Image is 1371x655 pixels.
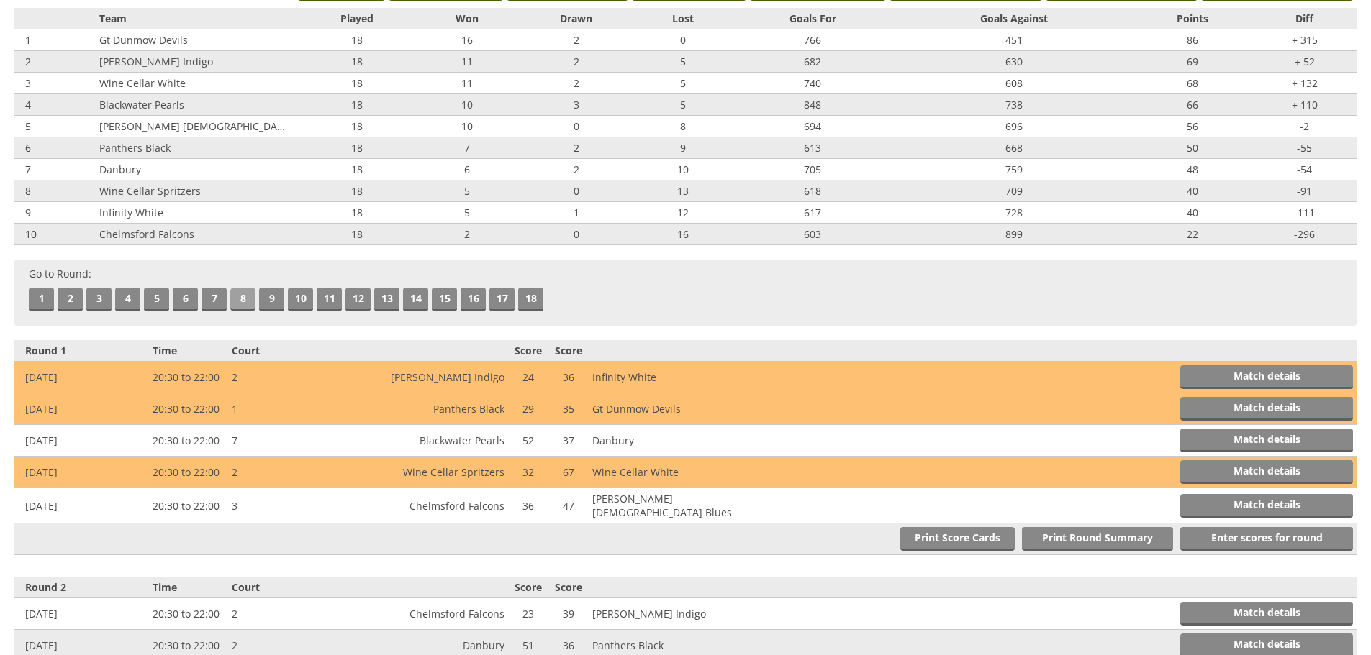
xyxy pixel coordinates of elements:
a: 12 [345,288,371,311]
td: 0 [515,180,638,202]
td: 68 [1131,73,1253,94]
td: -111 [1253,202,1357,224]
th: Time [149,577,228,598]
td: 10 [420,94,514,116]
td: [PERSON_NAME] [DEMOGRAPHIC_DATA] Blues [96,116,294,137]
td: Gt Dunmow Devils [96,29,294,51]
th: Lost [638,8,728,29]
td: 682 [728,51,897,73]
td: 728 [897,202,1131,224]
td: 2 [515,73,638,94]
td: 694 [728,116,897,137]
td: 1 [228,393,347,425]
td: 5 [638,94,728,116]
td: + 132 [1253,73,1357,94]
td: 5 [420,180,514,202]
td: 18 [294,180,420,202]
td: -91 [1253,180,1357,202]
a: 5 [144,288,169,311]
a: 4 [115,288,140,311]
td: Wine Cellar White [589,457,750,488]
td: 2 [515,29,638,51]
td: 2 [228,598,347,630]
td: 18 [294,202,420,224]
td: 2 [420,224,514,245]
td: -54 [1253,159,1357,180]
a: Match details [1180,429,1353,452]
td: 740 [728,73,897,94]
td: 29 [508,393,548,425]
td: Infinity White [589,362,750,393]
td: 12 [638,202,728,224]
a: 6 [173,288,198,311]
td: 10 [638,159,728,180]
td: Danbury [589,425,750,457]
td: 18 [294,159,420,180]
a: Match details [1180,397,1353,421]
td: 3 [228,488,347,523]
td: 20:30 to 22:00 [149,457,228,488]
a: Match details [1180,460,1353,484]
td: 50 [1131,137,1253,159]
td: 696 [897,116,1131,137]
td: + 110 [1253,94,1357,116]
td: [DATE] [14,457,149,488]
td: Blackwater Pearls [96,94,294,116]
td: 630 [897,51,1131,73]
td: 13 [638,180,728,202]
td: 1 [14,29,96,51]
td: 18 [294,29,420,51]
a: Print Score Cards [900,527,1015,551]
a: 1 [29,288,54,311]
td: 10 [420,116,514,137]
td: 7 [14,159,96,180]
td: 32 [508,457,548,488]
td: 3 [515,94,638,116]
td: 709 [897,180,1131,202]
td: 18 [294,116,420,137]
a: 16 [461,288,486,311]
td: 35 [548,393,589,425]
a: 10 [288,288,313,311]
a: 13 [374,288,399,311]
td: 86 [1131,29,1253,51]
th: Round 2 [14,577,149,598]
td: 759 [897,159,1131,180]
td: 618 [728,180,897,202]
td: 20:30 to 22:00 [149,598,228,630]
a: Match details [1180,494,1353,518]
td: -2 [1253,116,1357,137]
td: 0 [515,116,638,137]
td: 5 [638,73,728,94]
td: 899 [897,224,1131,245]
th: Points [1131,8,1253,29]
td: [DATE] [14,425,149,457]
td: 0 [515,224,638,245]
th: Score [508,577,548,598]
a: Match details [1180,602,1353,626]
td: 2 [14,51,96,73]
td: 9 [14,202,96,224]
a: 11 [317,288,342,311]
a: Enter scores for round [1180,527,1353,551]
td: 603 [728,224,897,245]
td: + 315 [1253,29,1357,51]
td: 20:30 to 22:00 [149,488,228,523]
td: Panthers Black [96,137,294,159]
td: Chelmsford Falcons [347,598,508,630]
td: 48 [1131,159,1253,180]
td: 668 [897,137,1131,159]
td: 18 [294,94,420,116]
td: 2 [228,362,347,393]
th: Played [294,8,420,29]
td: 16 [420,29,514,51]
td: 1 [515,202,638,224]
td: 47 [548,488,589,523]
td: 67 [548,457,589,488]
a: 2 [58,288,83,311]
th: Won [420,8,514,29]
th: Goals For [728,8,897,29]
td: 5 [420,202,514,224]
td: 66 [1131,94,1253,116]
a: Match details [1180,365,1353,389]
